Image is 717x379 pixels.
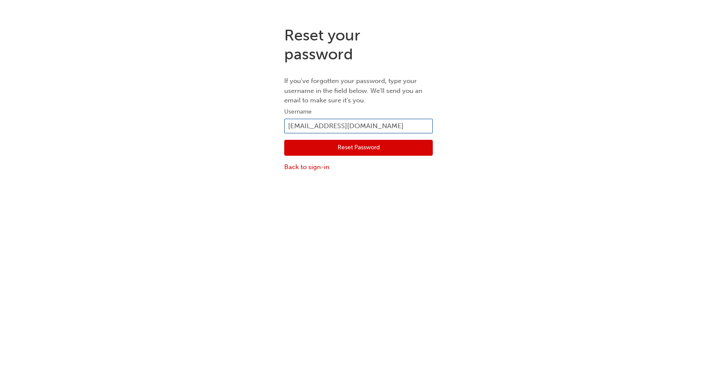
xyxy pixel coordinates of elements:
h1: Reset your password [284,26,433,63]
a: Back to sign-in [284,162,433,172]
button: Reset Password [284,140,433,156]
p: If you've forgotten your password, type your username in the field below. We'll send you an email... [284,76,433,105]
input: Username [284,119,433,133]
label: Username [284,107,433,117]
